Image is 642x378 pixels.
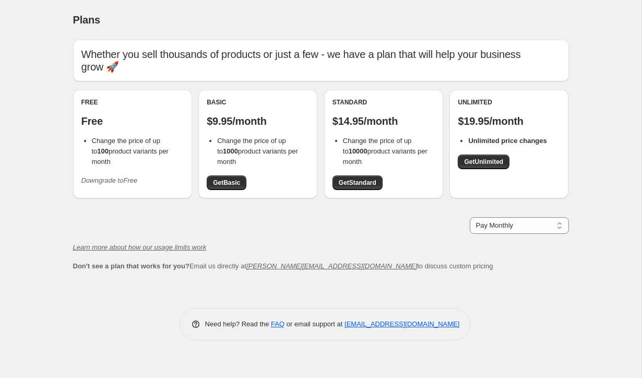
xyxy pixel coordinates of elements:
p: $9.95/month [207,115,309,127]
span: Change the price of up to product variants per month [217,137,298,166]
b: 100 [97,147,109,155]
span: Change the price of up to product variants per month [343,137,427,166]
p: Whether you sell thousands of products or just a few - we have a plan that will help your busines... [81,48,561,73]
a: [EMAIL_ADDRESS][DOMAIN_NAME] [344,320,459,328]
div: Unlimited [458,98,560,107]
span: or email support at [284,320,344,328]
a: GetUnlimited [458,155,509,169]
div: Standard [332,98,435,107]
p: Free [81,115,184,127]
a: GetStandard [332,175,383,190]
a: [PERSON_NAME][EMAIL_ADDRESS][DOMAIN_NAME] [246,262,417,270]
span: Get Basic [213,179,240,187]
span: Get Unlimited [464,158,503,166]
p: $19.95/month [458,115,560,127]
span: Email us directly at to discuss custom pricing [73,262,493,270]
div: Basic [207,98,309,107]
span: Get Standard [339,179,376,187]
button: Downgrade toFree [75,172,144,189]
a: Learn more about how our usage limits work [73,243,207,251]
b: Unlimited price changes [468,137,546,145]
b: 1000 [223,147,238,155]
i: Downgrade to Free [81,176,138,184]
b: 10000 [349,147,367,155]
span: Plans [73,14,100,26]
span: Need help? Read the [205,320,271,328]
a: FAQ [271,320,284,328]
b: Don't see a plan that works for you? [73,262,189,270]
span: Change the price of up to product variants per month [92,137,169,166]
a: GetBasic [207,175,246,190]
p: $14.95/month [332,115,435,127]
div: Free [81,98,184,107]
